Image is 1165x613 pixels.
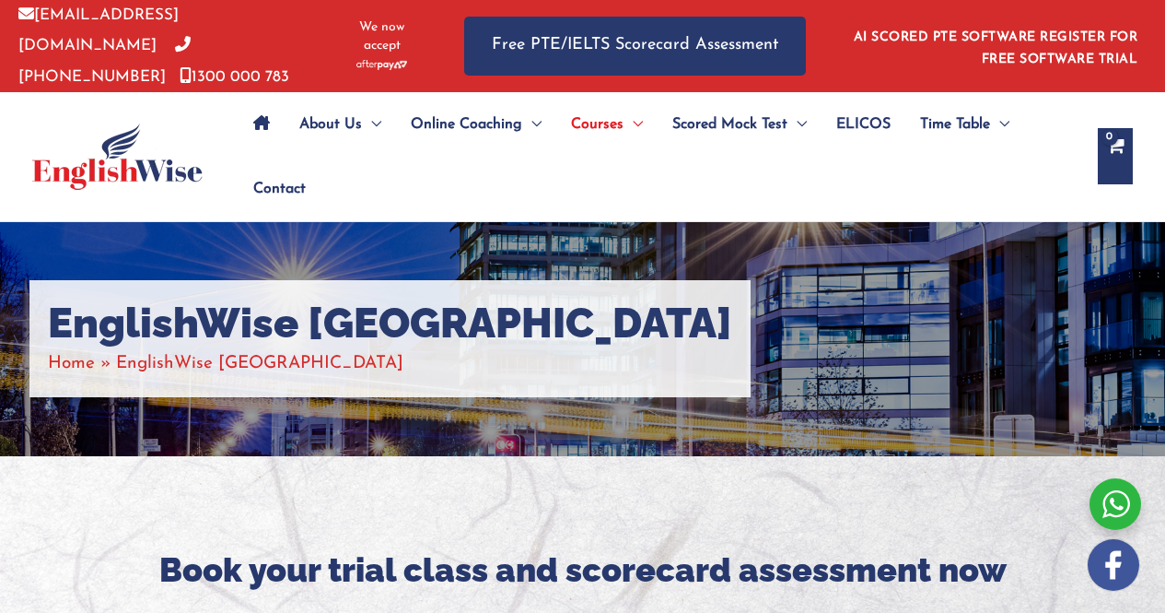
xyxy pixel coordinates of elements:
nav: Breadcrumbs [48,348,732,379]
span: Contact [253,157,306,221]
h2: Book your trial class and scorecard assessment now [30,548,1136,592]
a: About UsMenu Toggle [285,92,396,157]
a: CoursesMenu Toggle [556,92,658,157]
span: Online Coaching [411,92,522,157]
span: Time Table [920,92,990,157]
a: Free PTE/IELTS Scorecard Assessment [464,17,806,75]
img: white-facebook.png [1088,539,1139,591]
a: ELICOS [821,92,905,157]
span: ELICOS [836,92,891,157]
img: cropped-ew-logo [32,124,203,190]
span: Courses [571,92,623,157]
a: Contact [239,157,306,221]
span: Menu Toggle [623,92,643,157]
span: Menu Toggle [362,92,381,157]
a: [EMAIL_ADDRESS][DOMAIN_NAME] [18,7,179,53]
a: Time TableMenu Toggle [905,92,1024,157]
span: Menu Toggle [990,92,1009,157]
a: View Shopping Cart, empty [1098,128,1133,184]
a: Scored Mock TestMenu Toggle [658,92,821,157]
img: Afterpay-Logo [356,60,407,70]
aside: Header Widget 1 [843,16,1147,76]
a: AI SCORED PTE SOFTWARE REGISTER FOR FREE SOFTWARE TRIAL [854,30,1138,66]
span: We now accept [345,18,418,55]
span: Scored Mock Test [672,92,787,157]
a: [PHONE_NUMBER] [18,38,191,84]
span: Menu Toggle [787,92,807,157]
a: Online CoachingMenu Toggle [396,92,556,157]
span: About Us [299,92,362,157]
span: EnglishWise [GEOGRAPHIC_DATA] [116,355,403,372]
span: Menu Toggle [522,92,542,157]
a: Home [48,355,95,372]
a: 1300 000 783 [180,69,289,85]
h1: EnglishWise [GEOGRAPHIC_DATA] [48,299,732,348]
nav: Site Navigation: Main Menu [239,92,1079,221]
